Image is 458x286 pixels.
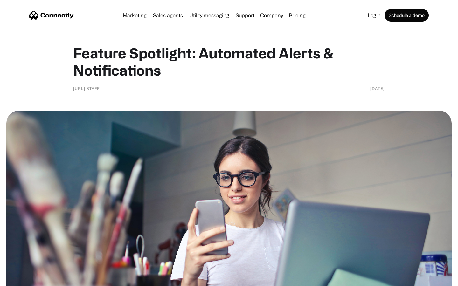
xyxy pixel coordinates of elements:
a: Utility messaging [187,13,232,18]
aside: Language selected: English [6,275,38,284]
a: home [29,10,74,20]
div: [DATE] [370,85,385,92]
a: Pricing [286,13,308,18]
a: Schedule a demo [385,9,429,22]
div: Company [258,11,285,20]
h1: Feature Spotlight: Automated Alerts & Notifications [73,44,385,79]
a: Login [365,13,383,18]
a: Support [233,13,257,18]
ul: Language list [13,275,38,284]
a: Marketing [120,13,149,18]
div: [URL] staff [73,85,100,92]
a: Sales agents [150,13,185,18]
div: Company [260,11,283,20]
